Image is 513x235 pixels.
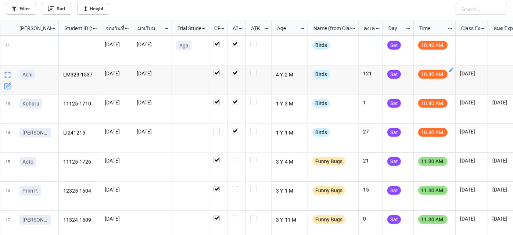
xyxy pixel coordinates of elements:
div: CF [210,24,220,32]
p: LI241215 [63,128,96,138]
p: 4 Y, 2 M [276,70,304,80]
div: 10.40 AM. [418,99,448,108]
div: Sat [387,128,401,137]
div: Class Expiration [457,24,480,32]
p: 1 Y, 1 M [276,128,304,138]
p: [PERSON_NAME] [22,216,48,224]
p: Aoto [22,158,33,165]
div: 10.40 AM. [418,41,448,50]
p: [DATE] [460,99,483,106]
p: 121 [363,70,378,77]
div: Birds [312,128,330,137]
div: Sat [387,41,401,50]
a: Filter [6,3,36,15]
p: 27 [363,128,378,135]
div: Funny Bugs [312,157,345,166]
p: [DATE] [137,128,167,135]
p: [DATE] [105,99,128,106]
div: Birds [312,99,330,108]
div: Funny Bugs [312,215,345,224]
p: [DATE] [105,128,128,135]
p: [DATE] [105,157,128,164]
div: Name (from Class) [309,24,351,32]
p: Koharu [22,100,39,107]
p: 1 [363,99,378,106]
p: 11324-1609 [63,215,96,225]
div: Sat [387,215,401,224]
p: 11125-1726 [63,157,96,167]
p: 11125-1710 [63,99,96,109]
a: Sort [42,3,71,15]
div: Trial Student [173,24,201,32]
span: 14 [6,124,10,152]
div: 11.30 AM. [418,186,448,195]
span: 15 [6,153,10,181]
p: [DATE] [460,128,483,135]
div: ATK [247,24,263,32]
p: LM323-1537 [63,70,96,80]
div: Sat [387,99,401,108]
div: Birds [312,41,330,50]
p: 12325-1604 [63,186,96,196]
p: 15 [363,186,378,193]
p: [DATE] [105,41,128,48]
p: [PERSON_NAME] [22,129,48,136]
p: [DATE] [105,215,128,222]
div: คงเหลือ (from Nick Name) [359,24,375,32]
p: [DATE] [460,70,483,77]
p: Achi [22,71,32,78]
p: [DATE] [460,157,483,164]
p: [DATE] [137,99,167,106]
p: 1 Y, 3 M [276,99,304,109]
span: 13 [6,95,10,123]
div: Birds [312,70,330,79]
p: [DATE] [137,70,167,77]
div: มาเรียน [133,24,164,32]
div: grid [0,21,59,36]
div: ATT [228,24,238,32]
div: Time [415,24,448,32]
p: [DATE] [105,70,128,77]
div: จองวันที่ [101,24,125,32]
span: 16 [6,182,10,210]
p: 3 Y, 11 M [276,215,304,225]
div: 10.40 AM. [418,70,448,79]
p: 3 Y, 4 M [276,157,304,167]
div: Funny Bugs [312,186,345,195]
a: Height [77,3,109,15]
p: 0 [363,215,378,222]
span: 11 [6,36,10,65]
div: 10.40 AM. [418,128,448,137]
div: Sat [387,186,401,195]
div: 11.30 AM. [418,157,448,166]
p: [DATE] [105,186,128,193]
p: [DATE] [460,215,483,222]
p: Aga [179,42,189,49]
p: [DATE] [460,186,483,193]
div: Age [273,24,300,32]
div: Sat [387,70,401,79]
div: Sat [387,157,401,166]
div: Day [384,24,406,32]
p: Prim P. [22,187,38,195]
div: 11.30 AM. [418,215,448,224]
p: 21 [363,157,378,164]
p: 3 Y, 1 M [276,186,304,196]
div: Student ID (from [PERSON_NAME] Name) [60,24,92,32]
div: [PERSON_NAME] Name [15,24,51,32]
input: Search... [456,3,507,15]
p: [DATE] [137,41,167,48]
